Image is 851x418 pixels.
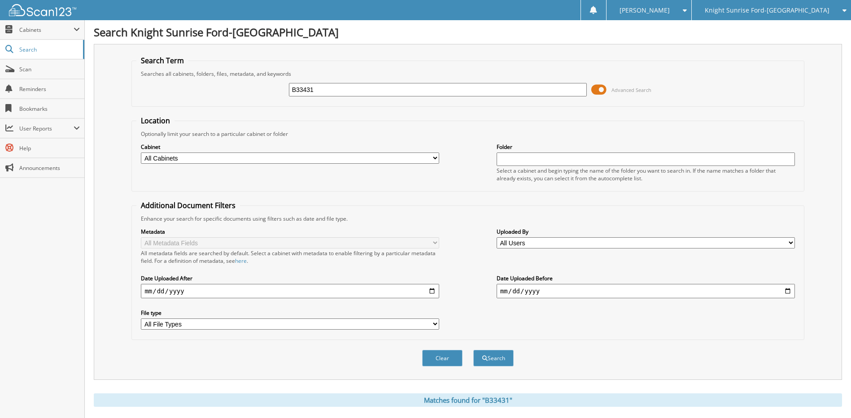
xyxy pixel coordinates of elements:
span: Scan [19,65,80,73]
label: Cabinet [141,143,439,151]
span: Search [19,46,79,53]
label: Folder [497,143,795,151]
span: Bookmarks [19,105,80,113]
label: File type [141,309,439,317]
span: User Reports [19,125,74,132]
label: Uploaded By [497,228,795,235]
span: Cabinets [19,26,74,34]
input: end [497,284,795,298]
input: start [141,284,439,298]
h1: Search Knight Sunrise Ford-[GEOGRAPHIC_DATA] [94,25,842,39]
label: Date Uploaded After [141,274,439,282]
img: scan123-logo-white.svg [9,4,76,16]
a: here [235,257,247,265]
legend: Search Term [136,56,188,65]
label: Date Uploaded Before [497,274,795,282]
span: Reminders [19,85,80,93]
div: Select a cabinet and begin typing the name of the folder you want to search in. If the name match... [497,167,795,182]
div: Searches all cabinets, folders, files, metadata, and keywords [136,70,799,78]
button: Clear [422,350,463,366]
div: Matches found for "B33431" [94,393,842,407]
legend: Location [136,116,175,126]
div: Optionally limit your search to a particular cabinet or folder [136,130,799,138]
span: Knight Sunrise Ford-[GEOGRAPHIC_DATA] [705,8,829,13]
button: Search [473,350,514,366]
div: Enhance your search for specific documents using filters such as date and file type. [136,215,799,222]
legend: Additional Document Filters [136,200,240,210]
div: All metadata fields are searched by default. Select a cabinet with metadata to enable filtering b... [141,249,439,265]
span: Announcements [19,164,80,172]
span: Advanced Search [611,87,651,93]
label: Metadata [141,228,439,235]
span: Help [19,144,80,152]
span: [PERSON_NAME] [620,8,670,13]
iframe: Chat Widget [806,375,851,418]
